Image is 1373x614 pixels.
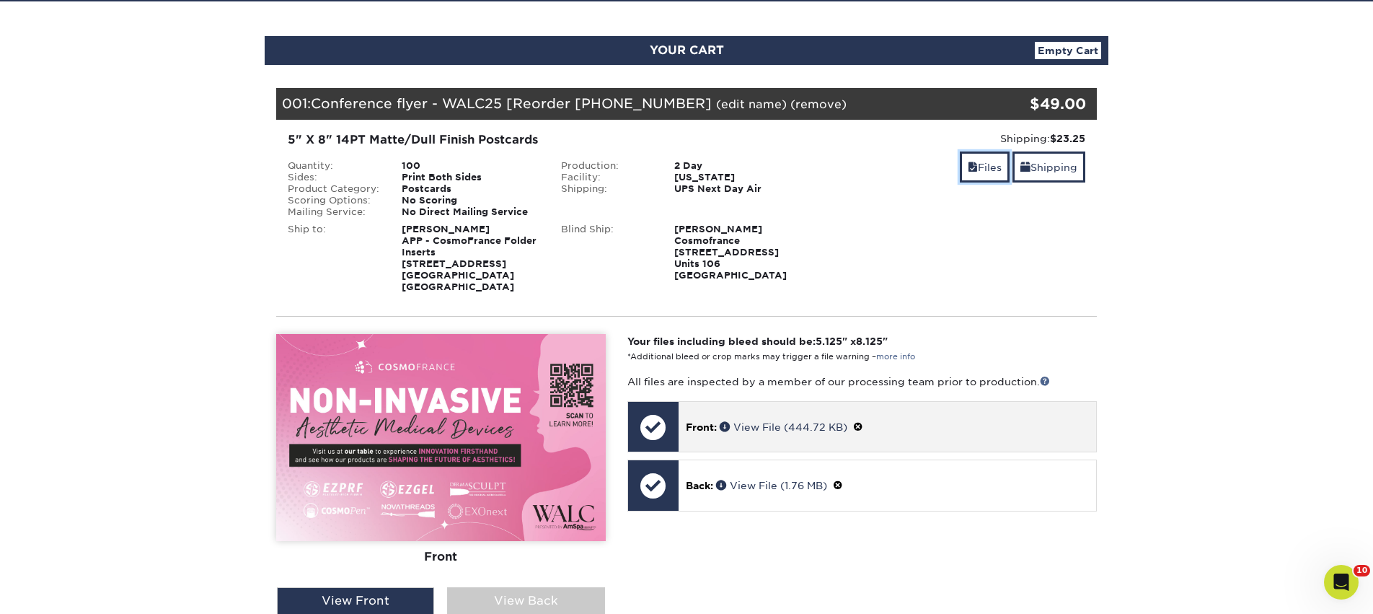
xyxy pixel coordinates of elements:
[720,421,847,433] a: View File (444.72 KB)
[1050,133,1085,144] strong: $23.25
[716,97,787,111] a: (edit name)
[277,183,391,195] div: Product Category:
[276,88,960,120] div: 001:
[550,224,664,281] div: Blind Ship:
[627,335,888,347] strong: Your files including bleed should be: " x "
[1354,565,1370,576] span: 10
[960,93,1086,115] div: $49.00
[686,421,717,433] span: Front:
[288,131,812,149] div: 5" X 8" 14PT Matte/Dull Finish Postcards
[834,131,1085,146] div: Shipping:
[550,183,664,195] div: Shipping:
[277,195,391,206] div: Scoring Options:
[627,374,1097,389] p: All files are inspected by a member of our processing team prior to production.
[311,95,712,111] span: Conference flyer - WALC25 [Reorder [PHONE_NUMBER]
[663,172,823,183] div: [US_STATE]
[277,224,391,293] div: Ship to:
[716,480,827,491] a: View File (1.76 MB)
[391,183,550,195] div: Postcards
[550,160,664,172] div: Production:
[1020,162,1030,173] span: shipping
[1324,565,1359,600] iframe: Intercom live chat
[277,172,391,183] div: Sides:
[276,541,606,573] div: Front
[674,224,787,281] strong: [PERSON_NAME] Cosmofrance [STREET_ADDRESS] Units 106 [GEOGRAPHIC_DATA]
[391,160,550,172] div: 100
[1012,152,1085,183] a: Shipping
[627,352,915,361] small: *Additional bleed or crop marks may trigger a file warning –
[856,335,883,347] span: 8.125
[391,206,550,218] div: No Direct Mailing Service
[1035,42,1101,59] a: Empty Cart
[277,160,391,172] div: Quantity:
[816,335,842,347] span: 5.125
[663,160,823,172] div: 2 Day
[960,152,1010,183] a: Files
[686,480,713,491] span: Back:
[650,43,724,57] span: YOUR CART
[663,183,823,195] div: UPS Next Day Air
[402,224,537,292] strong: [PERSON_NAME] APP - CosmoFrance Folder Inserts [STREET_ADDRESS] [GEOGRAPHIC_DATA] [GEOGRAPHIC_DATA]
[968,162,978,173] span: files
[391,195,550,206] div: No Scoring
[550,172,664,183] div: Facility:
[277,206,391,218] div: Mailing Service:
[790,97,847,111] a: (remove)
[391,172,550,183] div: Print Both Sides
[876,352,915,361] a: more info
